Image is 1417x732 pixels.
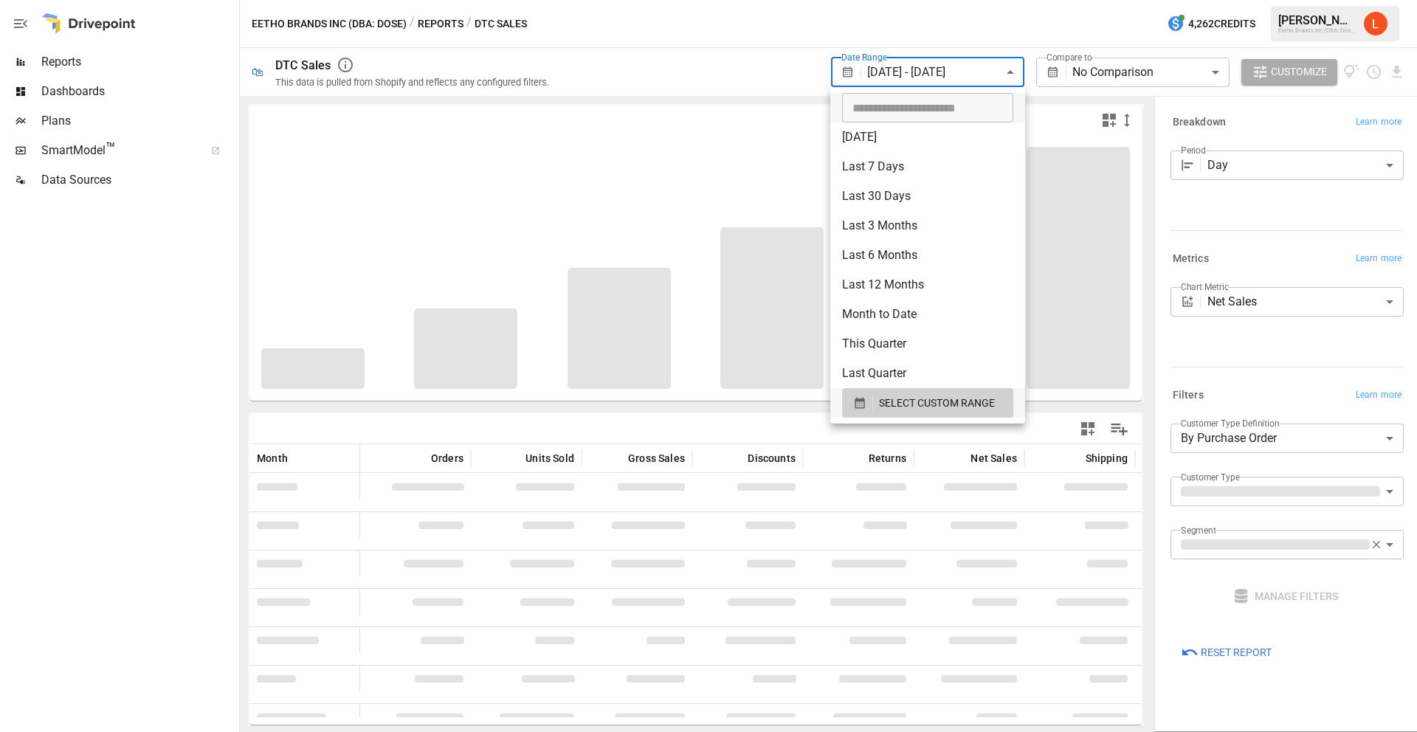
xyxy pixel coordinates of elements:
[842,388,1013,418] button: SELECT CUSTOM RANGE
[830,122,1025,152] li: [DATE]
[830,359,1025,388] li: Last Quarter
[830,300,1025,329] li: Month to Date
[830,152,1025,182] li: Last 7 Days
[830,241,1025,270] li: Last 6 Months
[830,211,1025,241] li: Last 3 Months
[879,394,995,412] span: SELECT CUSTOM RANGE
[830,182,1025,211] li: Last 30 Days
[830,329,1025,359] li: This Quarter
[830,270,1025,300] li: Last 12 Months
